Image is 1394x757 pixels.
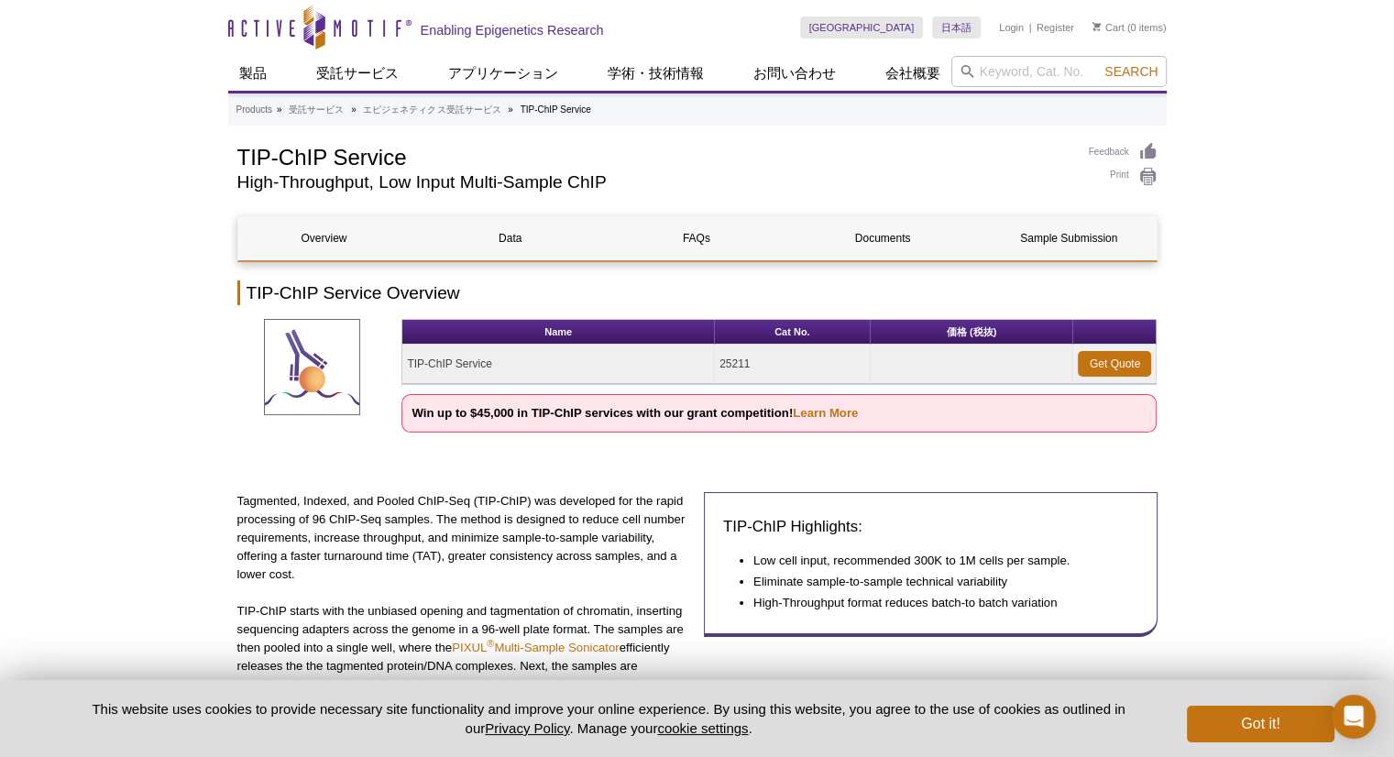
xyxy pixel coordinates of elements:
[793,406,858,420] a: Learn More
[1089,167,1158,187] a: Print
[264,319,360,415] img: TIP-ChIP Service
[932,16,981,38] a: 日本語
[1092,21,1125,34] a: Cart
[982,216,1155,260] a: Sample Submission
[351,104,357,115] li: »
[610,216,783,260] a: FAQs
[236,102,272,118] a: Products
[238,216,411,260] a: Overview
[487,638,494,649] sup: ®
[508,104,513,115] li: »
[753,552,1120,570] li: Low cell input, recommended 300K to 1M cells per sample.
[305,56,410,91] a: 受託サービス
[437,56,569,91] a: アプリケーション
[874,56,951,91] a: 会社概要
[999,21,1024,34] a: Login
[277,104,282,115] li: »
[237,174,1070,191] h2: High-Throughput, Low Input Multi-Sample ChIP
[402,320,715,345] th: Name
[1078,351,1151,377] a: Get Quote
[951,56,1167,87] input: Keyword, Cat. No.
[871,320,1074,345] th: 価格 (税抜)
[412,406,858,420] strong: Win up to $45,000 in TIP-ChIP services with our grant competition!
[452,641,620,654] a: PIXUL®Multi-Sample Sonicator
[421,22,604,38] h2: Enabling Epigenetics Research
[289,102,344,118] a: 受託サービス
[228,56,278,91] a: 製品
[753,594,1120,612] li: High-Throughput format reduces batch-to batch variation
[60,699,1158,738] p: This website uses cookies to provide necessary site functionality and improve your online experie...
[237,280,1158,305] h2: TIP-ChIP Service Overview
[1037,21,1074,34] a: Register
[237,492,691,584] p: Tagmented, Indexed, and Pooled ChIP-Seq (TIP-ChIP) was developed for the rapid processing of 96 C...
[1099,63,1163,80] button: Search
[237,602,691,749] p: TIP-ChIP starts with the unbiased opening and tagmentation of chromatin, inserting sequencing ada...
[597,56,715,91] a: 学術・技術情報
[485,720,569,736] a: Privacy Policy
[715,345,871,384] td: 25211
[1092,22,1101,31] img: Your Cart
[424,216,597,260] a: Data
[363,102,500,118] a: エピジェネティクス受託サービス
[237,142,1070,170] h1: TIP-ChIP Service
[1029,16,1032,38] li: |
[1332,695,1376,739] div: Open Intercom Messenger
[800,16,924,38] a: [GEOGRAPHIC_DATA]
[796,216,969,260] a: Documents
[1092,16,1167,38] li: (0 items)
[402,345,715,384] td: TIP-ChIP Service
[742,56,847,91] a: お問い合わせ
[723,516,1138,538] h3: TIP-ChIP Highlights:
[1089,142,1158,162] a: Feedback
[1187,706,1334,742] button: Got it!
[521,104,591,115] li: TIP-ChIP Service
[657,720,748,736] button: cookie settings
[715,320,871,345] th: Cat No.
[753,573,1120,591] li: Eliminate sample-to-sample technical variability
[1104,64,1158,79] span: Search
